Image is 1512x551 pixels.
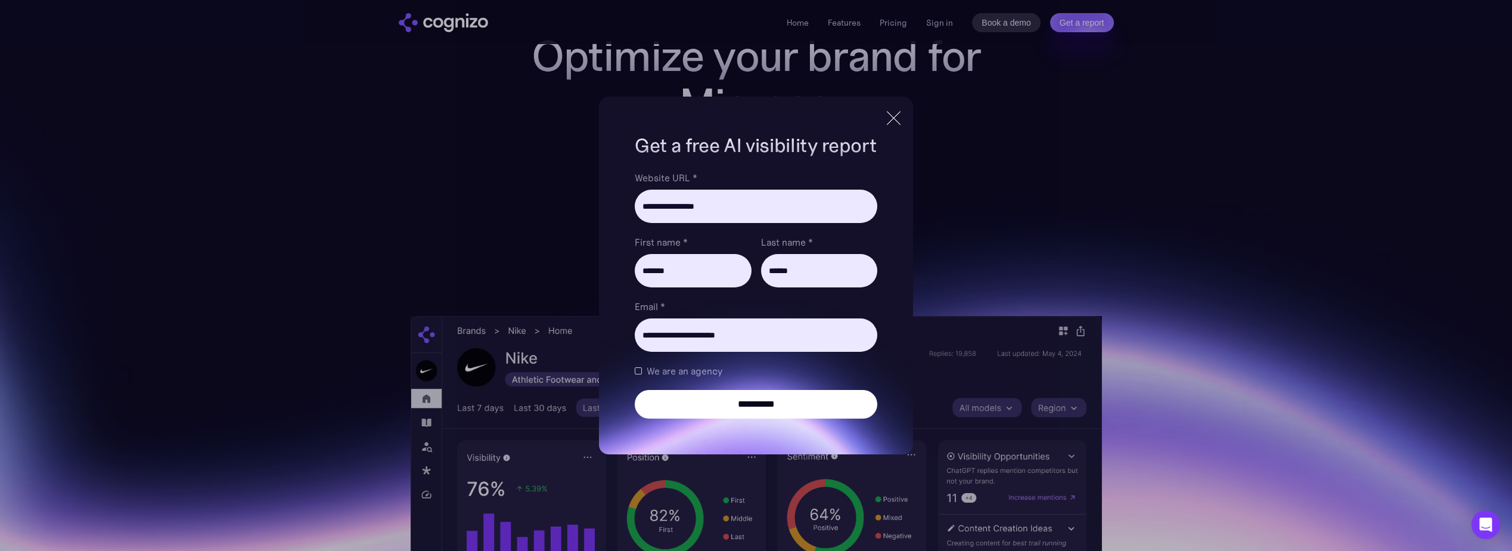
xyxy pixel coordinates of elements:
h1: Get a free AI visibility report [635,132,877,159]
label: Website URL * [635,171,877,185]
form: Brand Report Form [635,171,877,419]
label: First name * [635,235,751,249]
span: We are an agency [647,364,722,378]
label: Email * [635,299,877,314]
label: Last name * [761,235,877,249]
div: Open Intercom Messenger [1471,510,1500,539]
